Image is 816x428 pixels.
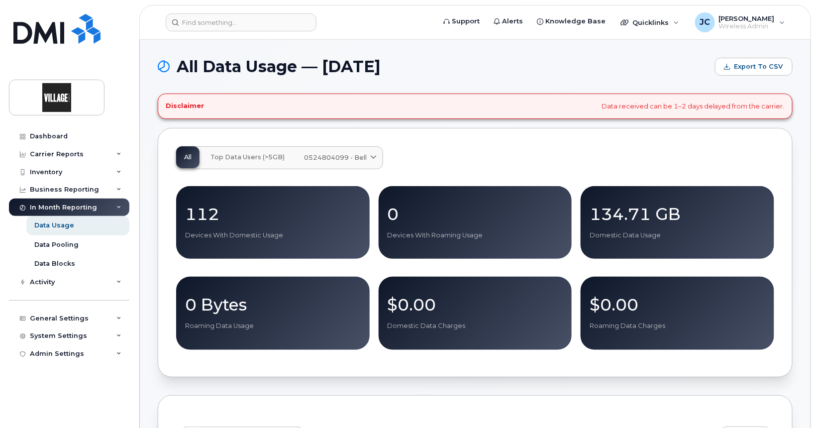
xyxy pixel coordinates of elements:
[734,62,783,71] span: Export to CSV
[296,147,383,169] a: 0524804099 - Bell
[715,58,793,76] button: Export to CSV
[590,231,765,240] p: Domestic Data Usage
[210,153,285,161] span: Top Data Users (>5GB)
[388,231,563,240] p: Devices With Roaming Usage
[388,205,563,223] p: 0
[590,321,765,330] p: Roaming Data Charges
[185,321,361,330] p: Roaming Data Usage
[185,231,361,240] p: Devices With Domestic Usage
[590,296,765,314] p: $0.00
[185,296,361,314] p: 0 Bytes
[177,59,381,74] span: All Data Usage — [DATE]
[388,321,563,330] p: Domestic Data Charges
[185,205,361,223] p: 112
[158,94,793,119] div: Data received can be 1–2 days delayed from the carrier.
[590,205,765,223] p: 134.71 GB
[304,153,367,162] span: 0524804099 - Bell
[166,102,204,110] h4: Disclaimer
[388,296,563,314] p: $0.00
